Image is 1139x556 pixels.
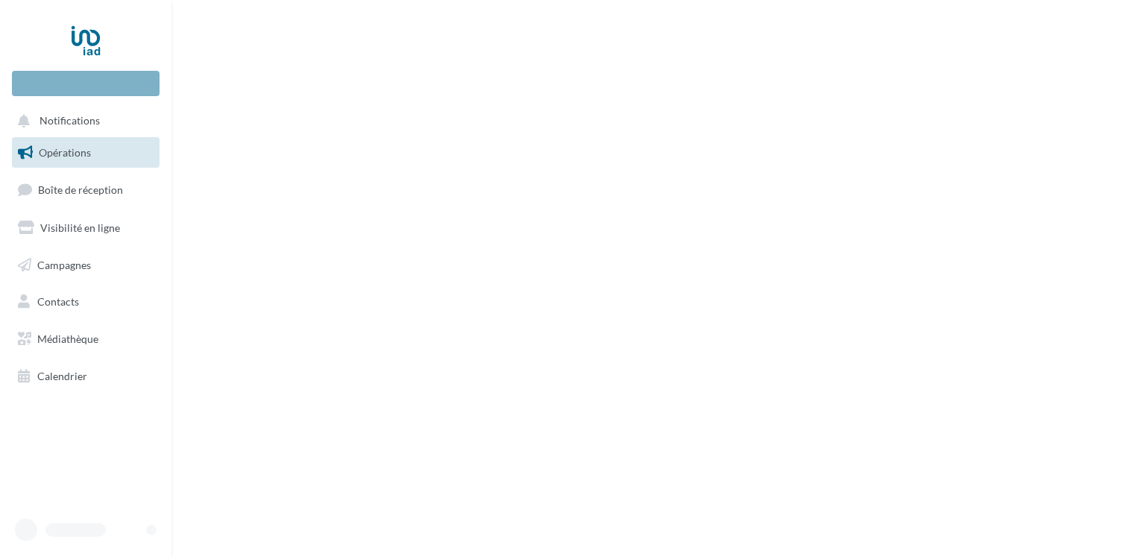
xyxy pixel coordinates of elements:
[9,286,163,318] a: Contacts
[9,323,163,355] a: Médiathèque
[37,332,98,345] span: Médiathèque
[37,370,87,382] span: Calendrier
[38,183,123,196] span: Boîte de réception
[40,221,120,234] span: Visibilité en ligne
[12,71,160,96] div: Nouvelle campagne
[37,295,79,308] span: Contacts
[39,146,91,159] span: Opérations
[9,174,163,206] a: Boîte de réception
[9,137,163,168] a: Opérations
[9,250,163,281] a: Campagnes
[9,212,163,244] a: Visibilité en ligne
[40,115,100,127] span: Notifications
[37,258,91,271] span: Campagnes
[9,361,163,392] a: Calendrier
